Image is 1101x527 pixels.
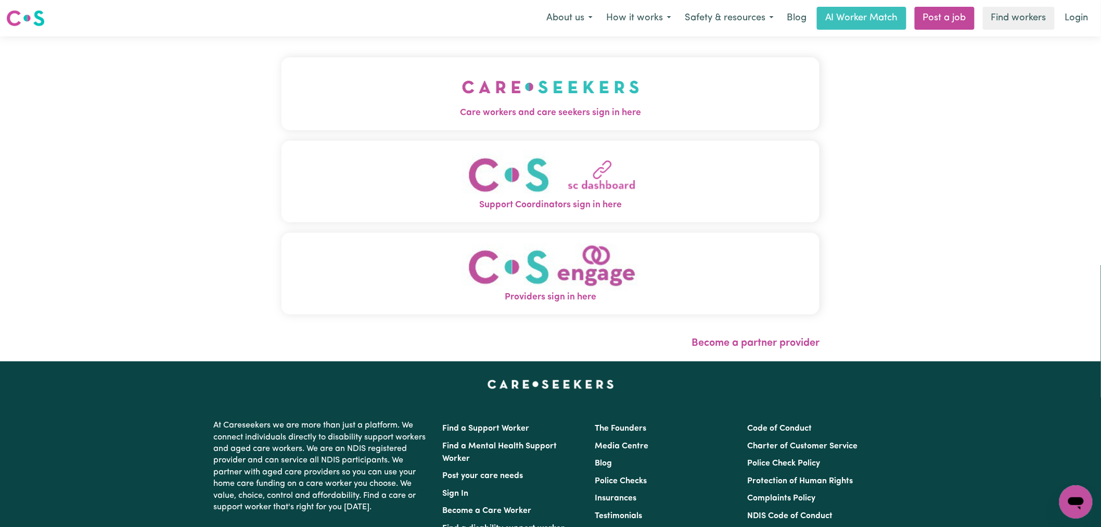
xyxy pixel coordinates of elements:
[281,233,820,315] button: Providers sign in here
[281,141,820,222] button: Support Coordinators sign in here
[540,7,599,29] button: About us
[817,7,906,30] a: AI Worker Match
[442,472,523,480] a: Post your care needs
[595,442,648,450] a: Media Centre
[442,442,557,463] a: Find a Mental Health Support Worker
[281,291,820,304] span: Providers sign in here
[780,7,813,30] a: Blog
[748,512,833,520] a: NDIS Code of Conduct
[281,106,820,120] span: Care workers and care seekers sign in here
[915,7,975,30] a: Post a job
[442,507,531,515] a: Become a Care Worker
[488,380,614,388] a: Careseekers home page
[213,416,430,517] p: At Careseekers we are more than just a platform. We connect individuals directly to disability su...
[595,477,647,485] a: Police Checks
[595,459,612,468] a: Blog
[1059,7,1095,30] a: Login
[692,338,820,348] a: Become a partner provider
[595,512,642,520] a: Testimonials
[281,57,820,130] button: Care workers and care seekers sign in here
[281,198,820,212] span: Support Coordinators sign in here
[6,6,45,30] a: Careseekers logo
[1059,485,1093,519] iframe: Button to launch messaging window
[595,424,646,433] a: The Founders
[678,7,780,29] button: Safety & resources
[599,7,678,29] button: How it works
[748,477,853,485] a: Protection of Human Rights
[748,459,821,468] a: Police Check Policy
[748,494,816,503] a: Complaints Policy
[442,490,468,498] a: Sign In
[748,424,812,433] a: Code of Conduct
[442,424,529,433] a: Find a Support Worker
[595,494,636,503] a: Insurances
[983,7,1055,30] a: Find workers
[6,9,45,28] img: Careseekers logo
[748,442,858,450] a: Charter of Customer Service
